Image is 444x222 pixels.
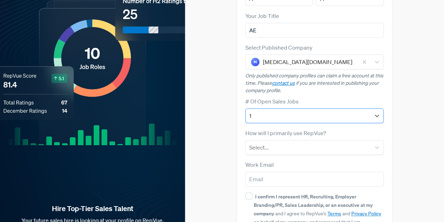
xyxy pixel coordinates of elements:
strong: Hire Top-Tier Sales Talent [11,204,174,213]
p: Only published company profiles can claim a free account at this time. Please if you are interest... [245,72,384,94]
label: Work Email [245,160,274,169]
input: Title [245,23,384,38]
label: How will I primarily use RepVue? [245,129,326,137]
img: Testim.io [251,58,259,66]
label: Select Published Company [245,43,312,52]
strong: I confirm I represent HR, Recruiting, Employer Branding/PR, Sales Leadership, or an executive at ... [254,193,373,217]
a: contact us [272,80,295,86]
a: Terms [327,210,341,217]
input: Email [245,172,384,186]
a: Privacy Policy [351,210,381,217]
label: Your Job Title [245,12,279,20]
label: # Of Open Sales Jobs [245,97,299,106]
